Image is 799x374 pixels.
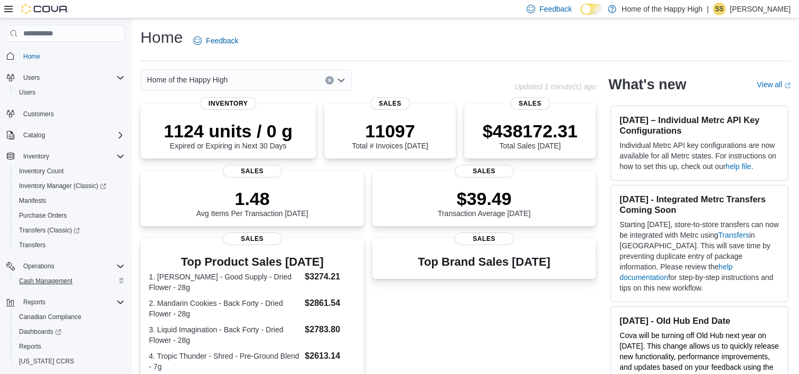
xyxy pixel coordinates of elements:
span: SS [715,3,723,15]
dt: 4. Tropic Thunder - Shred - Pre-Ground Blend - 7g [149,351,300,372]
h1: Home [140,27,183,48]
dd: $2861.54 [305,297,355,310]
span: Operations [23,262,54,270]
p: Starting [DATE], store-to-store transfers can now be integrated with Metrc using in [GEOGRAPHIC_D... [619,219,779,293]
a: Feedback [189,30,242,51]
div: Transaction Average [DATE] [438,188,531,218]
dd: $2613.14 [305,350,355,362]
button: Open list of options [337,76,345,85]
button: Reports [19,296,50,308]
div: Total Sales [DATE] [483,120,578,150]
button: Manifests [11,193,129,208]
a: Inventory Manager (Classic) [11,179,129,193]
span: Sales [370,97,410,110]
span: Users [15,86,125,99]
button: Inventory [2,149,129,164]
p: Home of the Happy High [622,3,702,15]
span: Catalog [23,131,45,139]
span: [US_STATE] CCRS [19,357,74,366]
button: Catalog [2,128,129,143]
span: Manifests [15,194,125,207]
button: Operations [2,259,129,274]
img: Cova [21,4,69,14]
a: Dashboards [15,325,65,338]
span: Users [19,88,35,97]
span: Inventory Manager (Classic) [19,182,106,190]
h3: Top Brand Sales [DATE] [418,256,550,268]
button: Canadian Compliance [11,310,129,324]
a: Manifests [15,194,50,207]
span: Washington CCRS [15,355,125,368]
a: Transfers [15,239,50,251]
span: Reports [19,296,125,308]
span: Sales [223,165,282,177]
a: Purchase Orders [15,209,71,222]
a: View allExternal link [757,80,791,89]
h2: What's new [608,76,686,93]
p: 11097 [352,120,428,142]
span: Home [23,52,40,61]
span: Sales [223,232,282,245]
button: Customers [2,106,129,121]
a: Reports [15,340,45,353]
a: Canadian Compliance [15,311,86,323]
button: Catalog [19,129,49,142]
span: Transfers (Classic) [15,224,125,237]
div: Avg Items Per Transaction [DATE] [196,188,308,218]
button: Operations [19,260,59,273]
button: Inventory Count [11,164,129,179]
span: Purchase Orders [15,209,125,222]
a: Cash Management [15,275,77,287]
span: Reports [19,342,41,351]
button: Transfers [11,238,129,253]
span: Customers [19,107,125,120]
dd: $3274.21 [305,270,355,283]
span: Canadian Compliance [15,311,125,323]
h3: Top Product Sales [DATE] [149,256,355,268]
a: Transfers (Classic) [11,223,129,238]
span: Home [19,49,125,62]
a: help file [726,162,751,171]
div: Shawn Scolack [713,3,726,15]
a: Users [15,86,40,99]
span: Inventory Count [15,165,125,177]
span: Reports [15,340,125,353]
button: Clear input [325,76,334,85]
span: Inventory Manager (Classic) [15,180,125,192]
p: Updated 1 minute(s) ago [514,82,596,91]
button: Users [11,85,129,100]
span: Cash Management [19,277,72,285]
span: Transfers (Classic) [19,226,80,235]
span: Transfers [15,239,125,251]
div: Expired or Expiring in Next 30 Days [164,120,293,150]
h3: [DATE] - Integrated Metrc Transfers Coming Soon [619,194,779,215]
span: Users [19,71,125,84]
p: Individual Metrc API key configurations are now available for all Metrc states. For instructions ... [619,140,779,172]
button: Inventory [19,150,53,163]
span: Sales [455,165,514,177]
span: Cash Management [15,275,125,287]
span: Sales [455,232,514,245]
a: Transfers [718,231,749,239]
input: Dark Mode [580,4,603,15]
span: Feedback [206,35,238,46]
a: Home [19,50,44,63]
span: Feedback [539,4,571,14]
button: Purchase Orders [11,208,129,223]
h3: [DATE] – Individual Metrc API Key Configurations [619,115,779,136]
span: Home of the Happy High [147,73,228,86]
button: Users [19,71,44,84]
span: Catalog [19,129,125,142]
p: 1.48 [196,188,308,209]
span: Sales [510,97,550,110]
span: Users [23,73,40,82]
span: Dashboards [15,325,125,338]
button: Home [2,48,129,63]
span: Purchase Orders [19,211,67,220]
span: Manifests [19,197,46,205]
p: | [707,3,709,15]
span: Inventory [200,97,257,110]
p: 1124 units / 0 g [164,120,293,142]
svg: External link [784,82,791,89]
